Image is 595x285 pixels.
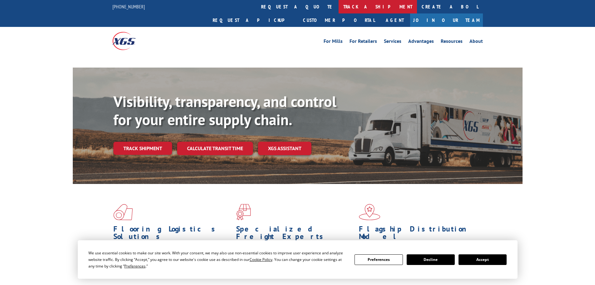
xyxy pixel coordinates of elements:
[113,92,336,129] b: Visibility, transparency, and control for your entire supply chain.
[384,39,401,46] a: Services
[410,13,483,27] a: Join Our Team
[250,257,272,262] span: Cookie Policy
[459,254,507,265] button: Accept
[441,39,463,46] a: Resources
[359,225,477,243] h1: Flagship Distribution Model
[236,225,354,243] h1: Specialized Freight Experts
[408,39,434,46] a: Advantages
[379,13,410,27] a: Agent
[407,254,455,265] button: Decline
[469,39,483,46] a: About
[78,240,518,279] div: Cookie Consent Prompt
[258,142,311,155] a: XGS ASSISTANT
[113,142,172,155] a: Track shipment
[113,225,231,243] h1: Flooring Logistics Solutions
[236,204,251,220] img: xgs-icon-focused-on-flooring-red
[208,13,298,27] a: Request a pickup
[88,250,347,269] div: We use essential cookies to make our site work. With your consent, we may also use non-essential ...
[112,3,145,10] a: [PHONE_NUMBER]
[113,204,133,220] img: xgs-icon-total-supply-chain-intelligence-red
[350,39,377,46] a: For Retailers
[177,142,253,155] a: Calculate transit time
[324,39,343,46] a: For Mills
[355,254,403,265] button: Preferences
[124,263,146,269] span: Preferences
[359,204,380,220] img: xgs-icon-flagship-distribution-model-red
[298,13,379,27] a: Customer Portal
